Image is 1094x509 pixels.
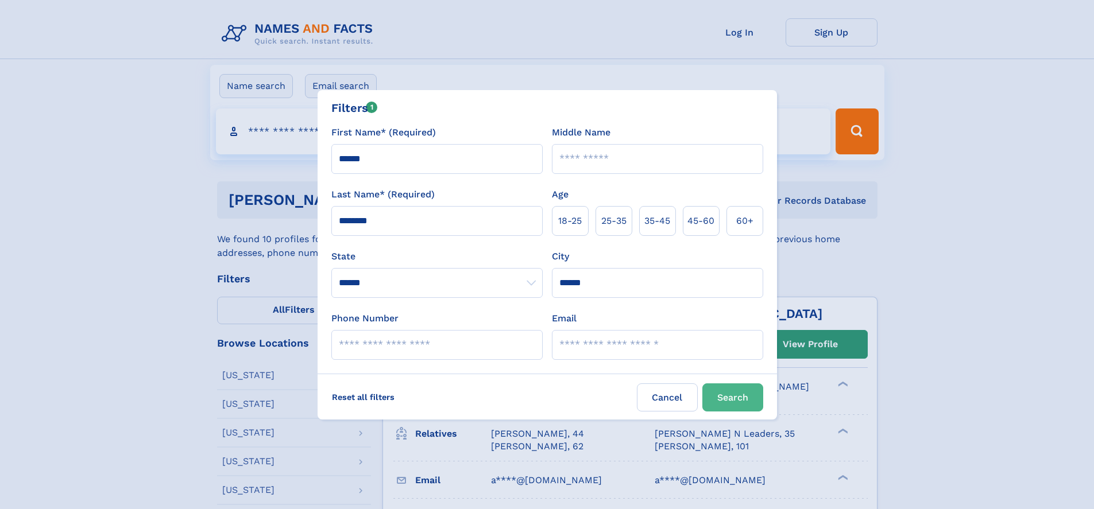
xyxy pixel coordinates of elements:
[558,214,582,228] span: 18‑25
[331,188,435,201] label: Last Name* (Required)
[702,383,763,411] button: Search
[331,250,543,263] label: State
[687,214,714,228] span: 45‑60
[331,312,399,325] label: Phone Number
[644,214,670,228] span: 35‑45
[736,214,753,228] span: 60+
[552,312,577,325] label: Email
[601,214,627,228] span: 25‑35
[552,126,610,139] label: Middle Name
[331,126,436,139] label: First Name* (Required)
[552,250,569,263] label: City
[637,383,698,411] label: Cancel
[324,383,402,411] label: Reset all filters
[331,99,378,116] div: Filters
[552,188,569,201] label: Age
